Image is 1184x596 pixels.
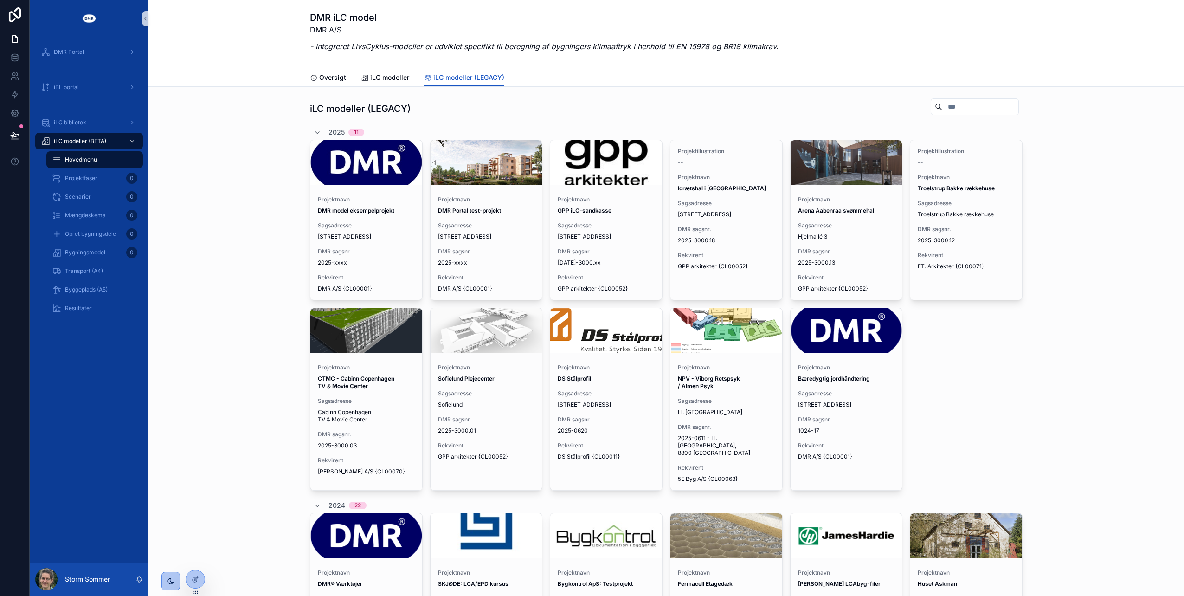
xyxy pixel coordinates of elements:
[438,364,535,371] span: Projektnavn
[678,185,766,192] strong: Idrætshal i [GEOGRAPHIC_DATA]
[918,148,1015,155] span: Projektillustration
[558,390,655,397] span: Sagsadresse
[54,84,79,91] span: iBL portal
[798,364,895,371] span: Projektnavn
[558,233,655,240] span: [STREET_ADDRESS]
[678,159,683,166] span: --
[438,401,535,408] span: Sofielund
[558,196,655,203] span: Projektnavn
[318,233,415,240] span: [STREET_ADDRESS]
[65,267,103,275] span: Transport (A4)
[30,37,148,345] div: scrollable content
[310,308,422,353] div: CTMC.png
[318,375,396,389] strong: CTMC - Cabinn Copenhagen TV & Movie Center
[558,580,633,587] strong: Bygkontrol ApS: Testprojekt
[678,580,733,587] strong: Fermacell Etagedæk
[678,252,775,259] span: Rekvirent
[438,453,508,460] span: GPP arkitekter {CL00052}
[46,170,143,187] a: Projektfaser0
[678,475,738,483] span: 5E Byg A/S {CL00063}
[318,408,415,423] span: Cabinn Copenhagen TV & Movie Center
[558,222,655,229] span: Sagsadresse
[318,285,372,292] span: DMR A/S {CL00001}
[54,48,84,56] span: DMR Portal
[558,285,628,292] span: GPP arkitekter {CL00052}
[438,390,535,397] span: Sagsadresse
[82,11,97,26] img: App logo
[558,569,655,577] span: Projektnavn
[678,434,775,457] span: 2025-0611 - Ll. [GEOGRAPHIC_DATA], 8800 [GEOGRAPHIC_DATA]
[65,304,92,312] span: Resultater
[798,390,895,397] span: Sagsadresse
[433,73,504,82] span: iLC modeller (LEGACY)
[126,210,137,221] div: 0
[318,259,415,266] span: 2025-xxxx
[791,513,902,558] div: James-Hardie-Industries-873129359.png
[318,397,415,405] span: Sagsadresse
[678,464,775,472] span: Rekvirent
[318,457,415,464] span: Rekvirent
[910,513,1022,558] div: Screenshot-from-2024-03-08-10-58-14.png
[65,286,108,293] span: Byggeplads (A5)
[438,416,535,423] span: DMR sagsnr.
[54,119,86,126] span: iLC bibliotek
[558,274,655,281] span: Rekvirent
[126,247,137,258] div: 0
[558,207,611,214] strong: GPP iLC-sandkasse
[310,513,422,558] div: DMR500x500.png
[438,569,535,577] span: Projektnavn
[550,308,662,353] div: images
[678,174,775,181] span: Projektnavn
[798,569,895,577] span: Projektnavn
[438,442,535,449] span: Rekvirent
[65,212,106,219] span: Mængdeskema
[678,408,775,416] span: Ll. [GEOGRAPHIC_DATA]
[678,148,775,155] span: Projektillustration
[918,200,1015,207] span: Sagsadresse
[46,281,143,298] a: Byggeplads (A5)
[558,442,655,449] span: Rekvirent
[318,569,415,577] span: Projektnavn
[798,427,895,434] span: 1024-17
[678,569,775,577] span: Projektnavn
[310,140,422,185] div: DMR.jpg
[798,442,895,449] span: Rekvirent
[54,137,106,145] span: iLC modeller (BETA)
[558,248,655,255] span: DMR sagsnr.
[65,193,91,201] span: Scenarier
[918,226,1015,233] span: DMR sagsnr.
[310,24,779,35] p: DMR A/S
[310,102,411,115] h1: iLC modeller (LEGACY)
[46,207,143,224] a: Mængdeskema0
[318,248,415,255] span: DMR sagsnr.
[318,196,415,203] span: Projektnavn
[318,222,415,229] span: Sagsadresse
[438,375,495,382] strong: Sofielund Plejecenter
[678,423,775,431] span: DMR sagsnr.
[918,174,1015,181] span: Projektnavn
[558,364,655,371] span: Projektnavn
[126,173,137,184] div: 0
[46,226,143,242] a: Opret bygningsdele0
[438,248,535,255] span: DMR sagsnr.
[310,11,779,24] h1: DMR iLC model
[798,196,895,203] span: Projektnavn
[354,129,359,136] div: 11
[438,196,535,203] span: Projektnavn
[678,200,775,207] span: Sagsadresse
[438,207,501,214] strong: DMR Portal test-projekt
[678,211,775,218] span: [STREET_ADDRESS]
[65,575,110,584] p: Storm Sommer
[678,375,741,389] strong: NPV - Viborg Retspsyk / Almen Psyk
[918,211,1015,218] span: Troelstrup Bakke rækkehuse
[798,259,895,266] span: 2025-3000.13
[798,222,895,229] span: Sagsadresse
[46,300,143,317] a: Resultater
[918,252,1015,259] span: Rekvirent
[126,228,137,240] div: 0
[46,151,143,168] a: Hovedmenu
[798,274,895,281] span: Rekvirent
[318,274,415,281] span: Rekvirent
[438,427,535,434] span: 2025-3000.01
[310,42,779,51] em: - integreret LivsCyklus-modeller er udviklet specifikt til beregning af bygningers klimaaftryk i ...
